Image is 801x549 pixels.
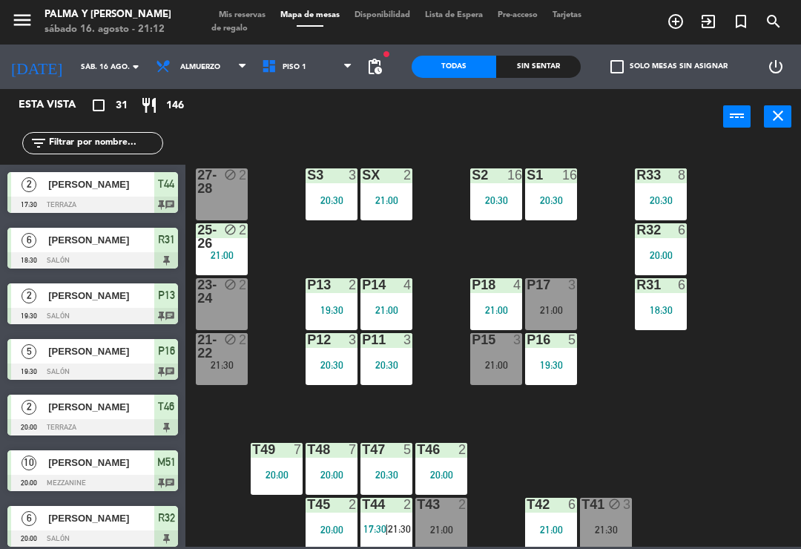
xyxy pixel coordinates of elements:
[197,333,198,360] div: 21-22
[360,305,412,315] div: 21:00
[403,443,412,456] div: 5
[306,195,357,206] div: 20:30
[732,13,750,30] i: turned_in_not
[307,443,308,456] div: T48
[239,223,248,237] div: 2
[623,498,632,511] div: 3
[388,523,411,535] span: 21:30
[48,455,154,470] span: [PERSON_NAME]
[525,305,577,315] div: 21:00
[48,288,154,303] span: [PERSON_NAME]
[610,60,624,73] span: check_box_outline_blank
[363,523,386,535] span: 17:30
[306,360,357,370] div: 20:30
[166,97,184,114] span: 146
[525,360,577,370] div: 19:30
[362,498,363,511] div: T44
[11,9,33,36] button: menu
[360,195,412,206] div: 21:00
[417,498,418,511] div: T43
[307,278,308,292] div: P13
[403,333,412,346] div: 3
[22,456,36,470] span: 10
[349,333,357,346] div: 3
[48,399,154,415] span: [PERSON_NAME]
[349,168,357,182] div: 3
[403,278,412,292] div: 4
[140,96,158,114] i: restaurant
[239,168,248,182] div: 2
[417,443,418,456] div: T46
[757,9,790,34] span: BUSCAR
[306,305,357,315] div: 19:30
[211,11,273,19] span: Mis reservas
[692,9,725,34] span: WALK IN
[635,305,687,315] div: 18:30
[197,168,198,195] div: 27-28
[362,333,363,346] div: P11
[470,305,522,315] div: 21:00
[116,97,128,114] span: 31
[349,443,357,456] div: 7
[197,278,198,305] div: 23-24
[496,56,581,78] div: Sin sentar
[22,177,36,192] span: 2
[728,107,746,125] i: power_input
[196,360,248,370] div: 21:30
[47,135,162,151] input: Filtrar por nombre...
[525,525,577,535] div: 21:00
[30,134,47,152] i: filter_list
[362,168,363,182] div: SX
[568,333,577,346] div: 5
[470,360,522,370] div: 21:00
[765,13,782,30] i: search
[385,523,388,535] span: |
[197,223,198,250] div: 25-26
[307,333,308,346] div: P12
[667,13,685,30] i: add_circle_outline
[403,168,412,182] div: 2
[251,470,303,480] div: 20:00
[158,398,174,415] span: T46
[472,168,472,182] div: S2
[48,510,154,526] span: [PERSON_NAME]
[347,11,418,19] span: Disponibilidad
[767,58,785,76] i: power_settings_new
[527,278,527,292] div: P17
[7,96,107,114] div: Esta vista
[273,11,347,19] span: Mapa de mesas
[239,278,248,292] div: 2
[470,195,522,206] div: 20:30
[764,105,791,128] button: close
[568,278,577,292] div: 3
[360,360,412,370] div: 20:30
[678,168,687,182] div: 8
[349,278,357,292] div: 2
[48,232,154,248] span: [PERSON_NAME]
[723,105,751,128] button: power_input
[580,525,632,535] div: 21:30
[490,11,545,19] span: Pre-acceso
[90,96,108,114] i: crop_square
[525,195,577,206] div: 20:30
[513,333,522,346] div: 3
[513,278,522,292] div: 4
[403,498,412,511] div: 2
[252,443,253,456] div: T49
[22,289,36,303] span: 2
[294,443,303,456] div: 7
[22,233,36,248] span: 6
[635,250,687,260] div: 20:00
[48,343,154,359] span: [PERSON_NAME]
[180,63,220,71] span: Almuerzo
[382,50,391,59] span: fiber_manual_record
[678,278,687,292] div: 6
[239,333,248,346] div: 2
[458,498,467,511] div: 2
[415,525,467,535] div: 21:00
[307,168,308,182] div: S3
